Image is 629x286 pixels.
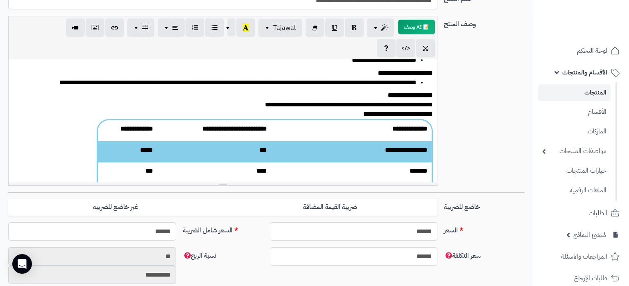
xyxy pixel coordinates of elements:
[538,203,624,223] a: الطلبات
[574,272,607,284] span: طلبات الإرجاع
[441,222,528,235] label: السعر
[538,142,611,160] a: مواصفات المنتجات
[538,103,611,121] a: الأقسام
[538,162,611,180] a: خيارات المنتجات
[441,199,528,212] label: خاضع للضريبة
[441,16,528,29] label: وصف المنتج
[538,247,624,266] a: المراجعات والأسئلة
[573,22,621,39] img: logo-2.png
[223,199,437,216] label: ضريبة القيمة المضافة
[273,23,296,33] span: Tajawal
[538,182,611,199] a: الملفات الرقمية
[258,19,302,37] button: Tajawal
[538,41,624,61] a: لوحة التحكم
[444,251,481,261] span: سعر التكلفة
[588,207,607,219] span: الطلبات
[8,199,223,216] label: غير خاضع للضريبه
[538,84,611,101] a: المنتجات
[398,20,435,34] button: 📝 AI وصف
[538,123,611,140] a: الماركات
[183,251,216,261] span: نسبة الربح
[561,251,607,262] span: المراجعات والأسئلة
[562,67,607,78] span: الأقسام والمنتجات
[179,222,267,235] label: السعر شامل الضريبة
[577,45,607,56] span: لوحة التحكم
[12,254,32,274] div: Open Intercom Messenger
[573,229,606,241] span: مُنشئ النماذج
